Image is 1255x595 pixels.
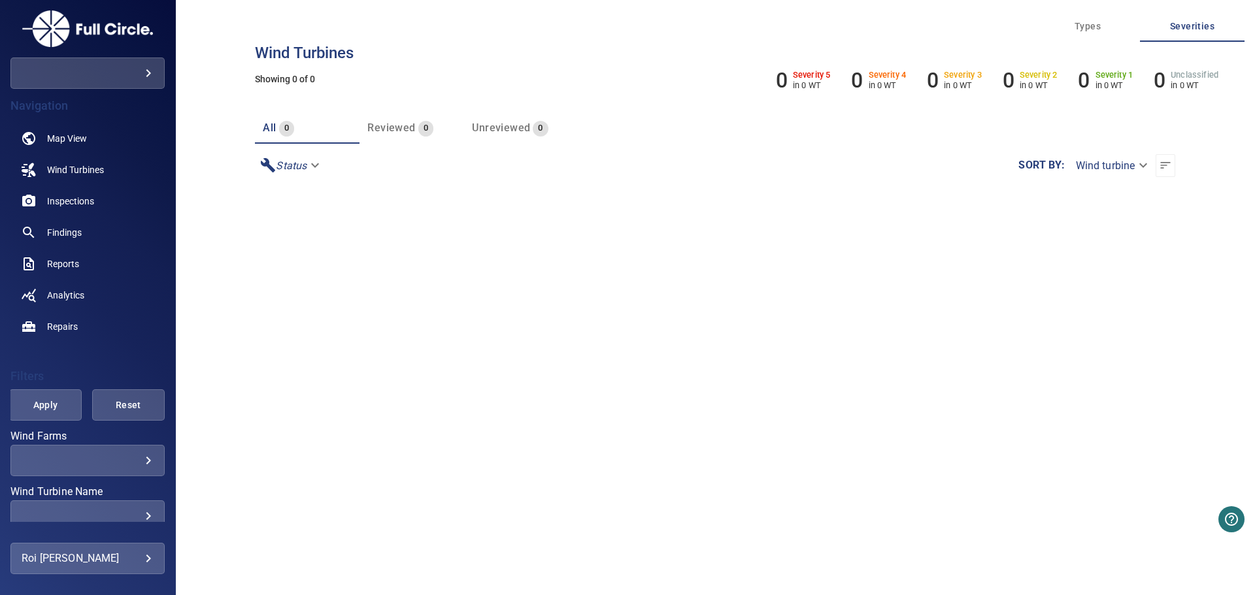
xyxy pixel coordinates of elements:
[1096,80,1133,90] p: in 0 WT
[944,71,982,80] h6: Severity 3
[255,44,1175,61] h3: Wind turbines
[22,10,153,47] img: redak-logo
[1078,68,1133,93] li: Severity 1
[10,123,165,154] a: map noActive
[10,248,165,280] a: reports noActive
[1065,154,1156,177] div: Wind turbine
[47,132,87,145] span: Map View
[869,80,907,90] p: in 0 WT
[927,68,982,93] li: Severity 3
[10,280,165,311] a: analytics noActive
[1003,68,1058,93] li: Severity 2
[1020,80,1058,90] p: in 0 WT
[10,99,165,112] h4: Navigation
[47,320,78,333] span: Repairs
[10,370,165,383] h4: Filters
[472,121,530,134] span: Unreviewed
[255,74,1175,84] h5: Showing 0 of 0
[9,389,82,421] button: Apply
[1154,68,1218,93] li: Severity Unclassified
[1171,71,1218,80] h6: Unclassified
[1171,80,1218,90] p: in 0 WT
[47,257,79,270] span: Reports
[92,389,165,421] button: Reset
[927,68,939,93] h6: 0
[776,68,788,93] h6: 0
[1020,71,1058,80] h6: Severity 2
[869,71,907,80] h6: Severity 4
[263,121,276,134] span: all
[1018,160,1065,170] label: Sort by :
[10,500,165,532] div: Wind Turbine Name
[47,289,84,302] span: Analytics
[1096,71,1133,80] h6: Severity 1
[1148,18,1237,35] span: Severities
[255,154,327,177] div: Status
[276,159,307,172] em: Status
[10,431,165,442] label: Wind Farms
[10,445,165,476] div: Wind Farms
[1154,68,1165,93] h6: 0
[10,487,165,497] label: Wind Turbine Name
[418,121,433,136] span: 0
[851,68,906,93] li: Severity 4
[279,121,294,136] span: 0
[776,68,831,93] li: Severity 5
[10,185,165,217] a: inspections noActive
[1003,68,1014,93] h6: 0
[793,71,831,80] h6: Severity 5
[367,121,415,134] span: Reviewed
[47,226,82,239] span: Findings
[1043,18,1132,35] span: Types
[944,80,982,90] p: in 0 WT
[1156,154,1175,177] button: Sort list from newest to oldest
[793,80,831,90] p: in 0 WT
[10,154,165,185] a: windturbines noActive
[10,311,165,342] a: repairs noActive
[22,548,154,569] div: Roi [PERSON_NAME]
[47,163,104,176] span: Wind Turbines
[10,57,165,89] div: redak
[109,397,148,413] span: Reset
[10,217,165,248] a: findings noActive
[1078,68,1090,93] h6: 0
[533,121,548,136] span: 0
[851,68,863,93] h6: 0
[47,195,94,208] span: Inspections
[25,397,65,413] span: Apply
